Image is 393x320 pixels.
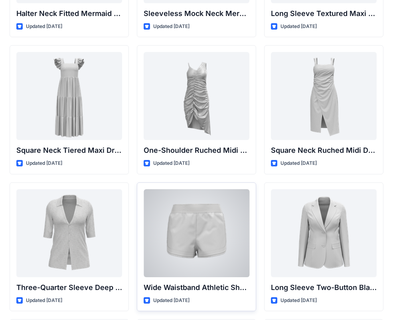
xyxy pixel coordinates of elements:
[280,22,317,31] p: Updated [DATE]
[16,145,122,156] p: Square Neck Tiered Maxi Dress with Ruffle Sleeves
[153,296,190,305] p: Updated [DATE]
[144,52,249,140] a: One-Shoulder Ruched Midi Dress with Asymmetrical Hem
[16,8,122,19] p: Halter Neck Fitted Mermaid Gown with Keyhole Detail
[271,189,377,277] a: Long Sleeve Two-Button Blazer with Flap Pockets
[144,282,249,293] p: Wide Waistband Athletic Shorts
[153,159,190,168] p: Updated [DATE]
[271,8,377,19] p: Long Sleeve Textured Maxi Dress with Feather Hem
[271,52,377,140] a: Square Neck Ruched Midi Dress with Asymmetrical Hem
[271,282,377,293] p: Long Sleeve Two-Button Blazer with Flap Pockets
[26,296,62,305] p: Updated [DATE]
[16,189,122,277] a: Three-Quarter Sleeve Deep V-Neck Button-Down Top
[16,282,122,293] p: Three-Quarter Sleeve Deep V-Neck Button-Down Top
[153,22,190,31] p: Updated [DATE]
[144,8,249,19] p: Sleeveless Mock Neck Mermaid Gown
[26,159,62,168] p: Updated [DATE]
[280,296,317,305] p: Updated [DATE]
[271,145,377,156] p: Square Neck Ruched Midi Dress with Asymmetrical Hem
[16,52,122,140] a: Square Neck Tiered Maxi Dress with Ruffle Sleeves
[144,145,249,156] p: One-Shoulder Ruched Midi Dress with Asymmetrical Hem
[280,159,317,168] p: Updated [DATE]
[26,22,62,31] p: Updated [DATE]
[144,189,249,277] a: Wide Waistband Athletic Shorts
